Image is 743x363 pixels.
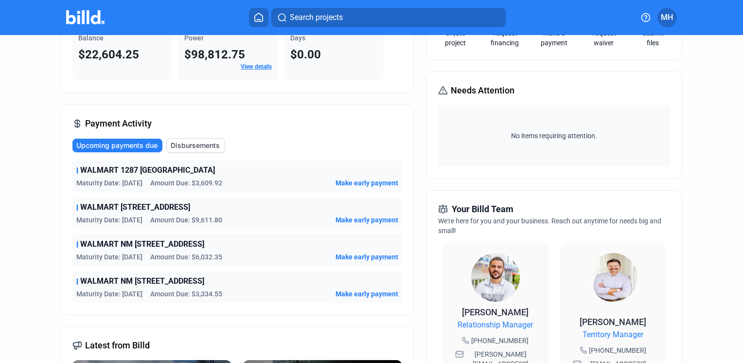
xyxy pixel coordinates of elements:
[80,201,190,213] span: WALMART [STREET_ADDRESS]
[471,253,520,302] img: Relationship Manager
[451,84,514,97] span: Needs Attention
[438,217,661,235] span: We're here for you and your business. Reach out anytime for needs big and small!
[85,117,152,130] span: Payment Activity
[241,63,272,70] a: View details
[488,28,522,48] a: Request financing
[150,289,222,299] span: Amount Due: $3,334.55
[271,8,506,27] button: Search projects
[66,10,105,24] img: Billd Company Logo
[150,252,222,262] span: Amount Due: $6,032.35
[589,253,637,302] img: Territory Manager
[184,48,245,61] span: $98,812.75
[76,289,142,299] span: Maturity Date: [DATE]
[583,329,643,341] span: Territory Manager
[166,138,225,153] button: Disbursements
[78,48,139,61] span: $22,604.25
[438,28,472,48] a: Create project
[76,141,158,150] span: Upcoming payments due
[72,139,162,152] button: Upcoming payments due
[80,164,215,176] span: WALMART 1287 [GEOGRAPHIC_DATA]
[80,275,204,287] span: WALMART NM [STREET_ADDRESS]
[442,131,666,141] span: No items requiring attention.
[290,48,321,61] span: $0.00
[336,178,398,188] button: Make early payment
[150,178,222,188] span: Amount Due: $3,609.92
[150,215,222,225] span: Amount Due: $9,611.80
[171,141,220,150] span: Disbursements
[589,345,646,355] span: [PHONE_NUMBER]
[80,238,204,250] span: WALMART NM [STREET_ADDRESS]
[657,8,677,27] button: MH
[458,319,533,331] span: Relationship Manager
[452,202,513,216] span: Your Billd Team
[580,317,646,327] span: [PERSON_NAME]
[661,12,673,23] span: MH
[76,178,142,188] span: Maturity Date: [DATE]
[85,339,150,352] span: Latest from Billd
[537,28,571,48] a: Make a payment
[471,336,529,345] span: [PHONE_NUMBER]
[586,28,620,48] a: Request waiver
[76,252,142,262] span: Maturity Date: [DATE]
[336,289,398,299] button: Make early payment
[462,307,529,317] span: [PERSON_NAME]
[290,12,343,23] span: Search projects
[76,215,142,225] span: Maturity Date: [DATE]
[336,215,398,225] button: Make early payment
[636,28,670,48] a: Submit files
[336,252,398,262] button: Make early payment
